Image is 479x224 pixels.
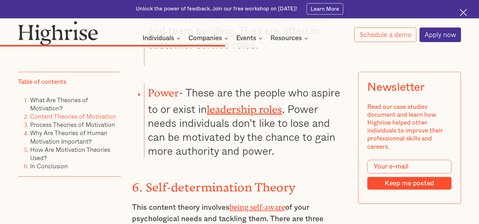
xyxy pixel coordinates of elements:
a: Process Theories of Motivation [30,120,115,129]
div: Events [236,34,264,42]
a: Learn More [306,3,343,15]
a: Apply now [419,28,461,42]
form: Modal Form [368,160,452,190]
div: Read our case studies document and learn how Highrise helped other individuals to improve their p... [368,103,452,151]
div: Companies [188,34,222,42]
div: Table of contents [18,78,66,86]
a: Schedule a demo [354,28,416,42]
a: being self-aware [230,203,285,208]
img: Highrise logo [18,21,98,45]
strong: Power [148,87,179,94]
div: Newsletter [368,81,425,94]
input: Keep me posted [368,177,452,190]
a: In Conclusion [30,161,68,171]
a: What Are Theories of Motivation? [30,95,88,113]
strong: 6. Self-determination Theory [132,180,295,188]
div: Individuals [142,34,174,42]
div: Resources [270,34,302,42]
a: Why Are Theories of Human Motivation Important? [30,128,107,146]
div: Events [236,34,256,42]
div: Resources [270,34,310,42]
a: leadership roles [207,103,282,110]
input: Your e-mail [368,160,452,173]
div: Individuals [142,34,182,42]
li: - These are the people who aspire to or exist in . Power needs individuals don’t like to lose and... [144,83,347,158]
div: Companies [188,34,230,42]
img: Cross icon [460,9,467,16]
div: Unlock the power of feedback. Join our free workshop on [DATE]! [136,5,297,13]
a: Content Theories of Motivation [30,112,116,121]
a: How Are Motivation Theories Used? [30,145,110,162]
